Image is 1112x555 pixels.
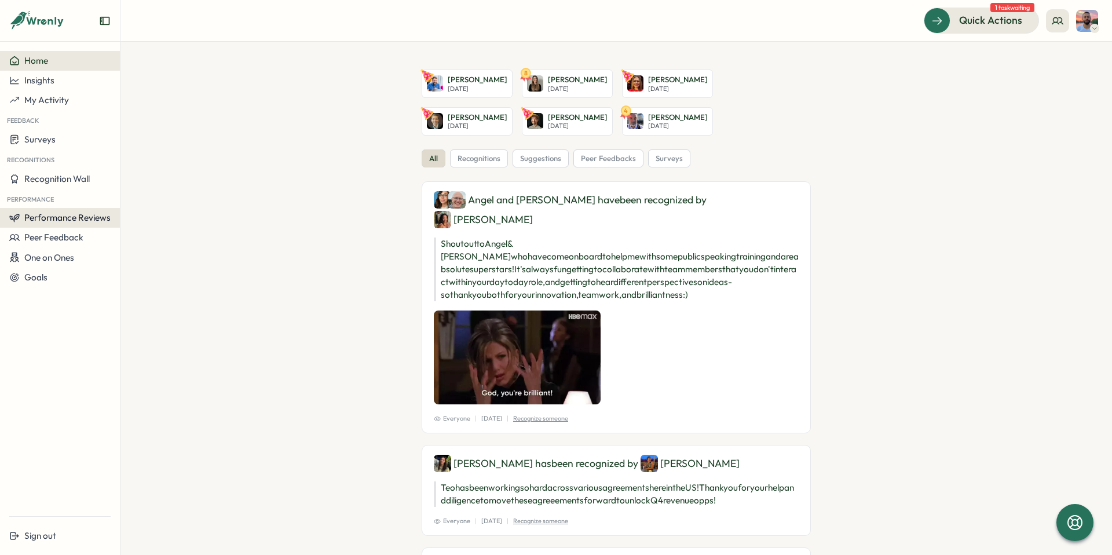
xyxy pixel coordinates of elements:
p: | [507,414,509,423]
span: recognitions [458,154,500,164]
img: Angel Yebra [434,191,451,209]
p: [DATE] [481,516,502,526]
button: Expand sidebar [99,15,111,27]
span: Goals [24,272,47,283]
img: Recognition Image [434,311,601,404]
span: Recognition Wall [24,173,90,184]
span: 1 task waiting [990,3,1034,12]
span: Insights [24,75,54,86]
button: Quick Actions [924,8,1039,33]
span: Surveys [24,134,56,145]
span: suggestions [520,154,561,164]
span: Peer Feedback [24,232,83,243]
a: Sandy Feriz[PERSON_NAME][DATE] [622,70,713,98]
div: [PERSON_NAME] [434,211,533,228]
span: Everyone [434,516,470,526]
p: [DATE] [548,85,608,93]
p: [DATE] [481,414,502,423]
text: 4 [624,106,628,114]
span: peer feedbacks [581,154,636,164]
p: Shoutout to Angel & [PERSON_NAME] who have come on board to help me with some public speaking tra... [434,238,799,301]
img: Sandy Feriz [627,75,643,92]
span: all [429,154,438,164]
span: surveys [656,154,683,164]
a: Arron Jennings[PERSON_NAME][DATE] [522,107,613,136]
p: | [475,414,477,423]
p: [DATE] [648,85,708,93]
p: | [507,516,509,526]
p: Teo has been working so hard across various agreements here in the US! Thank you for your help an... [434,481,799,507]
span: Sign out [24,530,56,541]
img: Bill Warshauer [427,113,443,129]
img: Viveca Riley [434,211,451,228]
span: Performance Reviews [24,212,111,223]
span: One on Ones [24,252,74,263]
p: | [475,516,477,526]
p: [PERSON_NAME] [548,112,608,123]
a: 4David Wall[PERSON_NAME][DATE] [622,107,713,136]
span: Everyone [434,414,470,423]
img: Paul Hemsley [427,75,443,92]
a: 8Niamh Linton[PERSON_NAME][DATE] [522,70,613,98]
text: 8 [524,69,528,77]
p: [DATE] [448,122,507,130]
img: Niamh Linton [527,75,543,92]
div: [PERSON_NAME] [641,455,740,472]
p: Recognize someone [513,516,568,526]
p: [DATE] [548,122,608,130]
span: Quick Actions [959,13,1022,28]
img: Teodora Crivineanu [434,455,451,472]
div: [PERSON_NAME] has been recognized by [434,455,799,472]
p: [PERSON_NAME] [448,112,507,123]
span: My Activity [24,94,69,105]
a: Bill Warshauer[PERSON_NAME][DATE] [422,107,513,136]
img: Simon Downes [448,191,466,209]
img: David Wall [627,113,643,129]
div: Angel and [PERSON_NAME] have been recognized by [434,191,799,228]
p: [PERSON_NAME] [648,112,708,123]
p: [DATE] [648,122,708,130]
p: [PERSON_NAME] [448,75,507,85]
img: Nicole Stanaland [641,455,658,472]
a: Paul Hemsley[PERSON_NAME][DATE] [422,70,513,98]
p: Recognize someone [513,414,568,423]
p: [PERSON_NAME] [548,75,608,85]
p: [PERSON_NAME] [648,75,708,85]
img: Arron Jennings [527,113,543,129]
span: Home [24,55,48,66]
img: Jack Stockton [1076,10,1098,32]
p: [DATE] [448,85,507,93]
